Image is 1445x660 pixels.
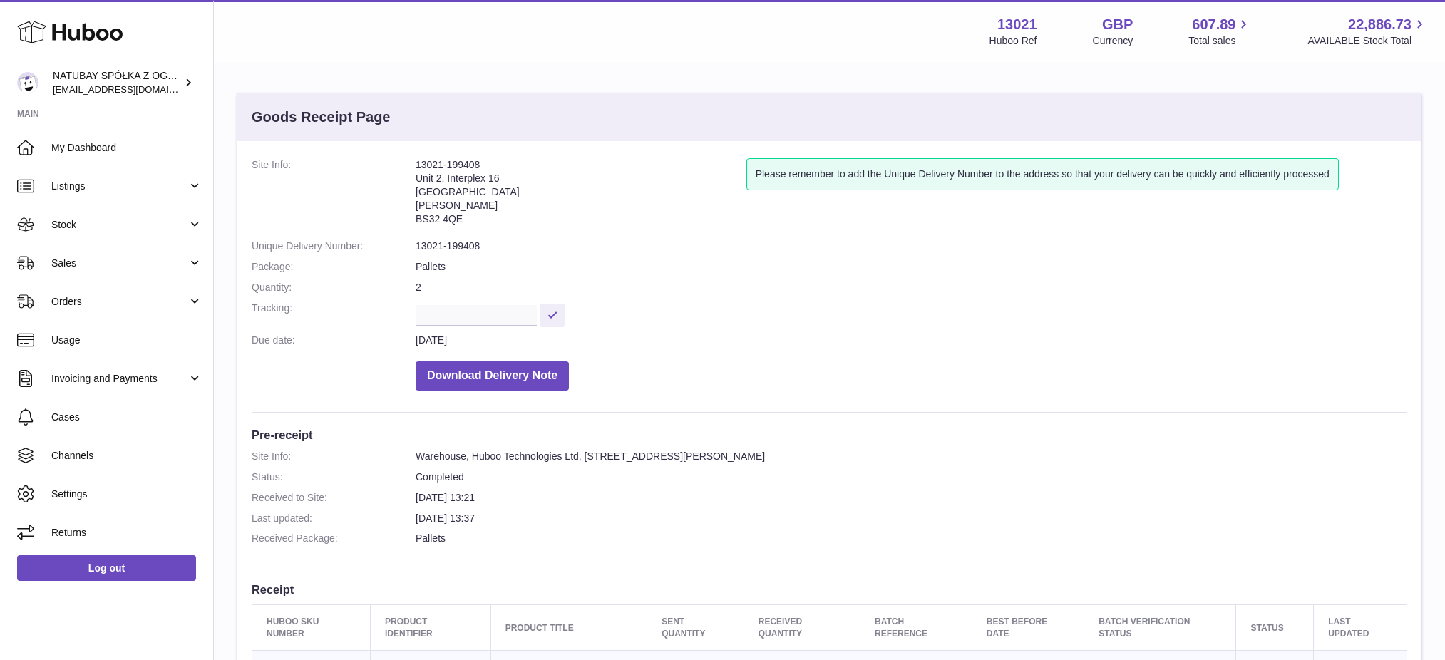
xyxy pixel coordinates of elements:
th: Last updated [1314,605,1407,650]
dt: Package: [252,260,416,274]
span: Returns [51,526,202,540]
img: internalAdmin-13021@internal.huboo.com [17,72,38,93]
button: Download Delivery Note [416,361,569,391]
span: Sales [51,257,187,270]
th: Product Identifier [370,605,490,650]
dt: Unique Delivery Number: [252,239,416,253]
dd: 2 [416,281,1407,294]
strong: 13021 [997,15,1037,34]
dt: Received Package: [252,532,416,545]
dt: Status: [252,470,416,484]
dd: [DATE] [416,334,1407,347]
dd: Pallets [416,260,1407,274]
th: Received Quantity [744,605,860,650]
span: AVAILABLE Stock Total [1307,34,1428,48]
a: Log out [17,555,196,581]
th: Product title [490,605,647,650]
dd: Warehouse, Huboo Technologies Ltd, [STREET_ADDRESS][PERSON_NAME] [416,450,1407,463]
span: Settings [51,488,202,501]
span: Listings [51,180,187,193]
span: [EMAIL_ADDRESS][DOMAIN_NAME] [53,83,210,95]
dt: Received to Site: [252,491,416,505]
dt: Tracking: [252,301,416,326]
dt: Site Info: [252,450,416,463]
th: Status [1236,605,1314,650]
h3: Receipt [252,582,1407,597]
th: Batch Verification Status [1084,605,1236,650]
div: Please remember to add the Unique Delivery Number to the address so that your delivery can be qui... [746,158,1339,190]
dd: Pallets [416,532,1407,545]
a: 22,886.73 AVAILABLE Stock Total [1307,15,1428,48]
span: My Dashboard [51,141,202,155]
address: 13021-199408 Unit 2, Interplex 16 [GEOGRAPHIC_DATA] [PERSON_NAME] BS32 4QE [416,158,746,232]
span: 22,886.73 [1348,15,1411,34]
dt: Quantity: [252,281,416,294]
span: Invoicing and Payments [51,372,187,386]
div: Huboo Ref [989,34,1037,48]
dd: [DATE] 13:37 [416,512,1407,525]
strong: GBP [1102,15,1133,34]
dt: Due date: [252,334,416,347]
dd: Completed [416,470,1407,484]
span: Total sales [1188,34,1252,48]
a: 607.89 Total sales [1188,15,1252,48]
th: Best Before Date [972,605,1084,650]
span: Orders [51,295,187,309]
th: Sent Quantity [647,605,744,650]
th: Batch Reference [860,605,972,650]
h3: Goods Receipt Page [252,108,391,127]
dd: 13021-199408 [416,239,1407,253]
span: Cases [51,411,202,424]
dt: Last updated: [252,512,416,525]
span: Stock [51,218,187,232]
dt: Site Info: [252,158,416,232]
dd: [DATE] 13:21 [416,491,1407,505]
div: NATUBAY SPÓŁKA Z OGRANICZONĄ ODPOWIEDZIALNOŚCIĄ [53,69,181,96]
span: Usage [51,334,202,347]
span: Channels [51,449,202,463]
div: Currency [1093,34,1133,48]
h3: Pre-receipt [252,427,1407,443]
span: 607.89 [1192,15,1235,34]
th: Huboo SKU Number [252,605,371,650]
